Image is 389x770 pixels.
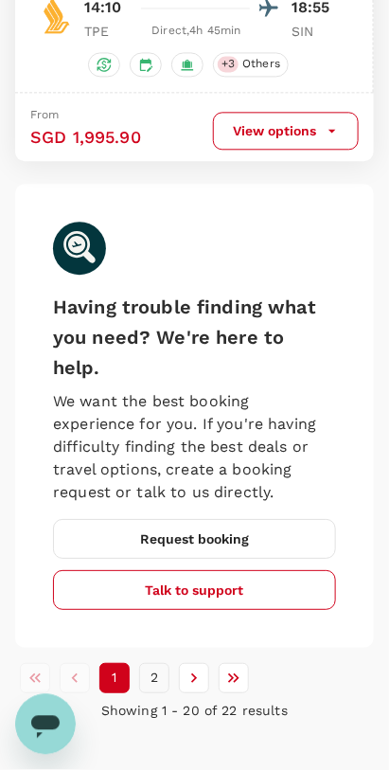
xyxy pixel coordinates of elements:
[292,22,339,41] p: SIN
[179,663,209,693] button: Go to next page
[30,125,141,150] p: SGD 1,995.90
[53,390,336,504] p: We want the best booking experience for you. If you're having difficulty finding the best deals o...
[15,701,374,720] p: Showing 1 - 20 of 22 results
[53,292,336,383] h6: Having trouble finding what you need? We're here to help.
[213,52,289,77] div: +3Others
[30,108,60,121] span: From
[139,663,169,693] button: Go to page 2
[99,663,130,693] button: page 1
[84,22,132,41] p: TPE
[15,694,76,755] iframe: Button to launch messaging window
[219,663,249,693] button: Go to last page
[143,22,250,41] div: Direct , 4h 45min
[218,56,239,72] span: + 3
[53,570,336,610] button: Talk to support
[53,519,336,559] button: Request booking
[213,112,359,150] button: View options
[235,56,288,72] span: Others
[15,663,374,693] nav: pagination navigation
